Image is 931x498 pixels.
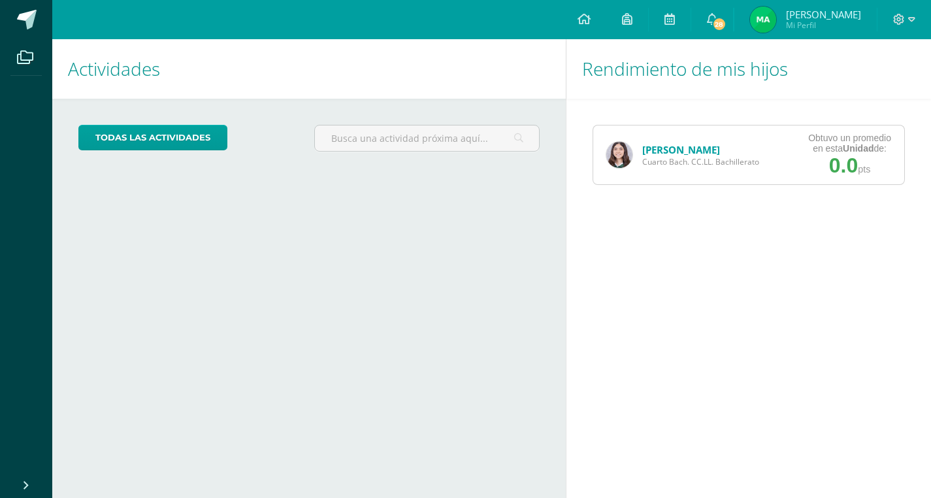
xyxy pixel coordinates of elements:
[642,143,720,156] a: [PERSON_NAME]
[829,154,858,177] span: 0.0
[786,8,861,21] span: [PERSON_NAME]
[843,143,874,154] strong: Unidad
[808,133,891,154] div: Obtuvo un promedio en esta de:
[712,17,727,31] span: 28
[68,39,550,99] h1: Actividades
[642,156,759,167] span: Cuarto Bach. CC.LL. Bachillerato
[315,125,539,151] input: Busca una actividad próxima aquí...
[858,164,870,174] span: pts
[582,39,915,99] h1: Rendimiento de mis hijos
[606,142,632,168] img: e4db15e266417859f9dee352a7811df7.png
[786,20,861,31] span: Mi Perfil
[750,7,776,33] img: 7d136978e960b05782fc5ad79635a2ab.png
[78,125,227,150] a: todas las Actividades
